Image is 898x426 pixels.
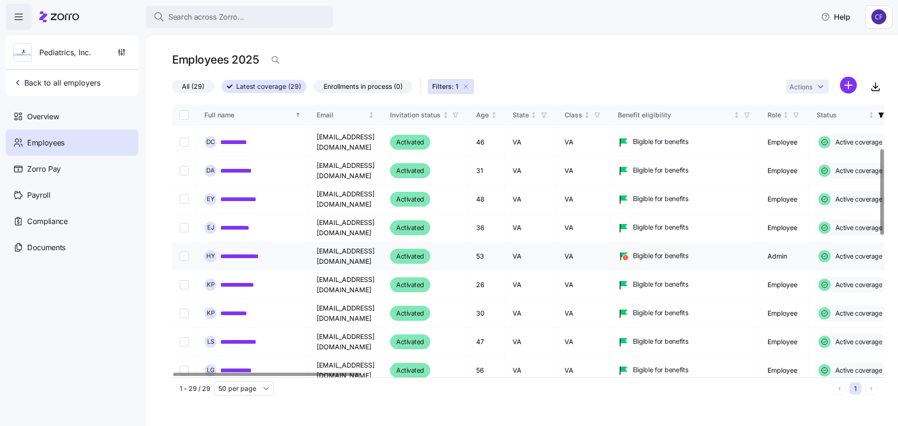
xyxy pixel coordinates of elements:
span: Active coverage [833,280,883,289]
td: 36 [469,214,505,242]
span: Overview [27,111,59,123]
span: L S [207,339,214,345]
div: Role [768,110,781,120]
input: Select all records [180,110,189,120]
div: Status [817,110,867,120]
button: Back to all employers [9,73,104,92]
span: 1 - 29 / 29 [180,384,210,393]
td: [EMAIL_ADDRESS][DOMAIN_NAME] [309,185,383,214]
th: StateNot sorted [505,104,557,126]
td: [EMAIL_ADDRESS][DOMAIN_NAME] [309,128,383,157]
span: Payroll [27,189,51,201]
td: VA [557,356,610,385]
span: Eligible for benefits [633,137,688,146]
td: VA [557,157,610,185]
td: Employee [760,271,809,299]
span: Actions [789,84,812,90]
td: [EMAIL_ADDRESS][DOMAIN_NAME] [309,242,383,271]
span: Active coverage [833,166,883,175]
input: Select record 10 [180,252,189,261]
div: Not sorted [782,112,789,118]
div: Not sorted [491,112,497,118]
span: Eligible for benefits [633,194,688,203]
td: VA [557,299,610,328]
td: VA [505,242,557,271]
div: State [513,110,529,120]
td: 26 [469,271,505,299]
div: Full name [204,110,293,120]
td: 53 [469,242,505,271]
span: Active coverage [833,337,883,347]
span: Activated [396,308,424,319]
button: Actions [786,79,829,94]
svg: add icon [840,77,857,94]
th: ClassNot sorted [557,104,610,126]
th: Benefit eligibilityNot sorted [610,104,760,126]
span: Back to all employers [13,77,101,88]
span: Employees [27,137,65,149]
button: Next page [865,383,877,395]
td: VA [505,299,557,328]
td: VA [505,271,557,299]
span: Active coverage [833,309,883,318]
td: VA [505,157,557,185]
span: L G [207,367,215,373]
div: Not sorted [442,112,449,118]
th: Full nameSorted ascending [197,104,309,126]
button: 1 [849,383,862,395]
img: Employer logo [14,43,31,62]
input: Select record 14 [180,366,189,375]
td: Employee [760,185,809,214]
td: Admin [760,242,809,271]
span: Eligible for benefits [633,166,688,175]
td: Employee [760,128,809,157]
td: VA [505,328,557,356]
span: Activated [396,194,424,205]
td: 30 [469,299,505,328]
span: Compliance [27,216,68,227]
span: Eligible for benefits [633,223,688,232]
td: 47 [469,328,505,356]
input: Select record 6 [180,137,189,147]
input: Select record 12 [180,309,189,318]
span: Activated [396,251,424,262]
th: EmailNot sorted [309,104,383,126]
span: Activated [396,336,424,347]
div: Age [476,110,489,120]
a: Overview [6,103,138,130]
a: Payroll [6,182,138,208]
td: VA [557,214,610,242]
span: Activated [396,165,424,176]
span: Documents [27,242,65,253]
input: Select record 8 [180,195,189,204]
td: 56 [469,356,505,385]
td: VA [557,128,610,157]
span: Latest coverage (29) [236,80,301,93]
td: [EMAIL_ADDRESS][DOMAIN_NAME] [309,214,383,242]
span: Active coverage [833,137,883,147]
span: Active coverage [833,195,883,204]
td: Employee [760,214,809,242]
span: H Y [206,253,215,259]
th: AgeNot sorted [469,104,505,126]
th: RoleNot sorted [760,104,809,126]
div: Not sorted [733,112,740,118]
span: All (29) [182,80,204,93]
h1: Employees 2025 [172,52,259,67]
span: Eligible for benefits [633,308,688,318]
span: K P [207,282,215,288]
td: 31 [469,157,505,185]
div: Not sorted [868,112,875,118]
span: Eligible for benefits [633,251,688,260]
td: VA [557,185,610,214]
button: Filters: 1 [428,79,474,94]
td: Employee [760,356,809,385]
input: Select record 13 [180,337,189,347]
td: VA [557,242,610,271]
span: D A [206,167,215,173]
input: Select record 7 [180,166,189,175]
td: VA [557,328,610,356]
span: Search across Zorro... [168,11,244,23]
a: Zorro Pay [6,156,138,182]
span: Activated [396,137,424,148]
